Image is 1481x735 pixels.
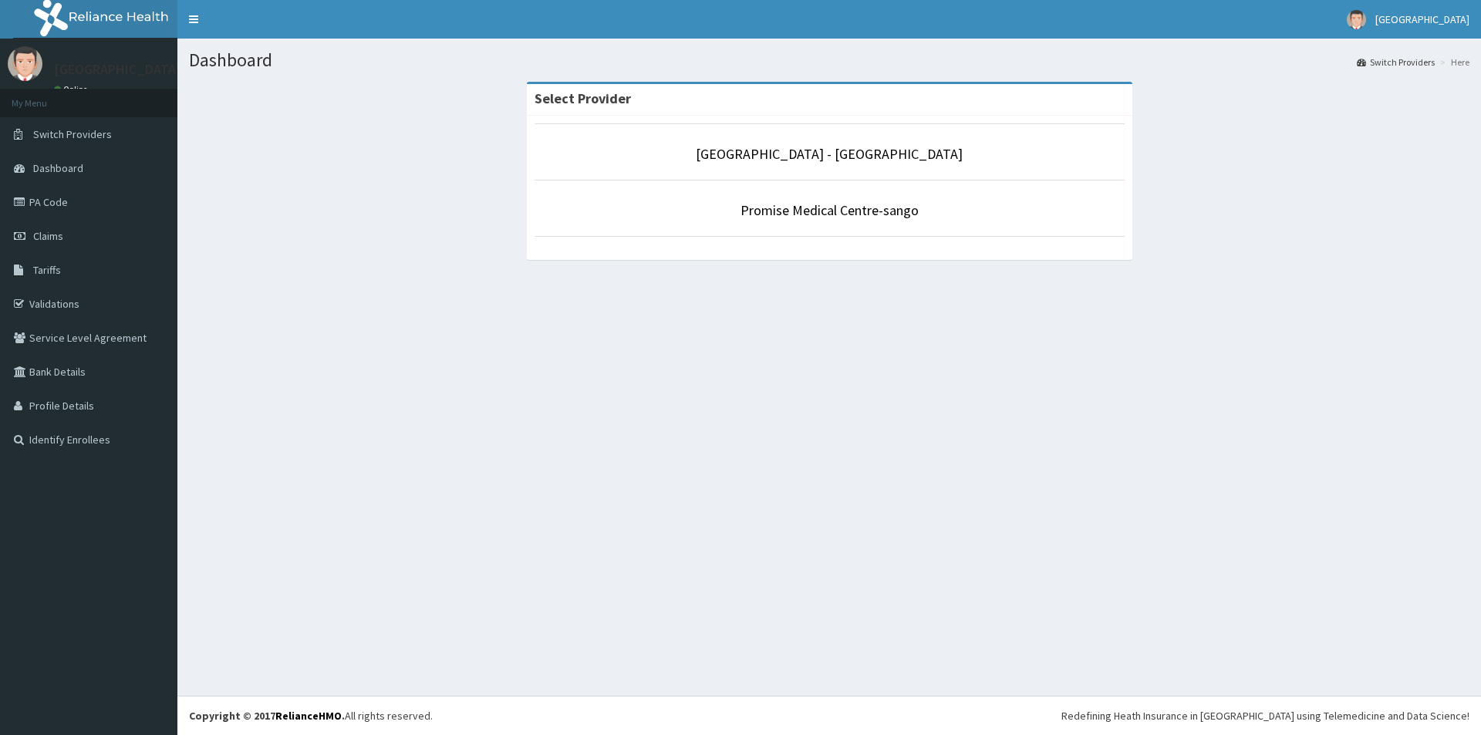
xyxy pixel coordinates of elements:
[33,161,83,175] span: Dashboard
[1061,708,1469,723] div: Redefining Heath Insurance in [GEOGRAPHIC_DATA] using Telemedicine and Data Science!
[177,696,1481,735] footer: All rights reserved.
[54,84,91,95] a: Online
[275,709,342,723] a: RelianceHMO
[1347,10,1366,29] img: User Image
[8,46,42,81] img: User Image
[696,145,963,163] a: [GEOGRAPHIC_DATA] - [GEOGRAPHIC_DATA]
[535,89,631,107] strong: Select Provider
[1375,12,1469,26] span: [GEOGRAPHIC_DATA]
[189,50,1469,70] h1: Dashboard
[1357,56,1435,69] a: Switch Providers
[54,62,181,76] p: [GEOGRAPHIC_DATA]
[189,709,345,723] strong: Copyright © 2017 .
[33,127,112,141] span: Switch Providers
[33,229,63,243] span: Claims
[740,201,919,219] a: Promise Medical Centre-sango
[1436,56,1469,69] li: Here
[33,263,61,277] span: Tariffs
